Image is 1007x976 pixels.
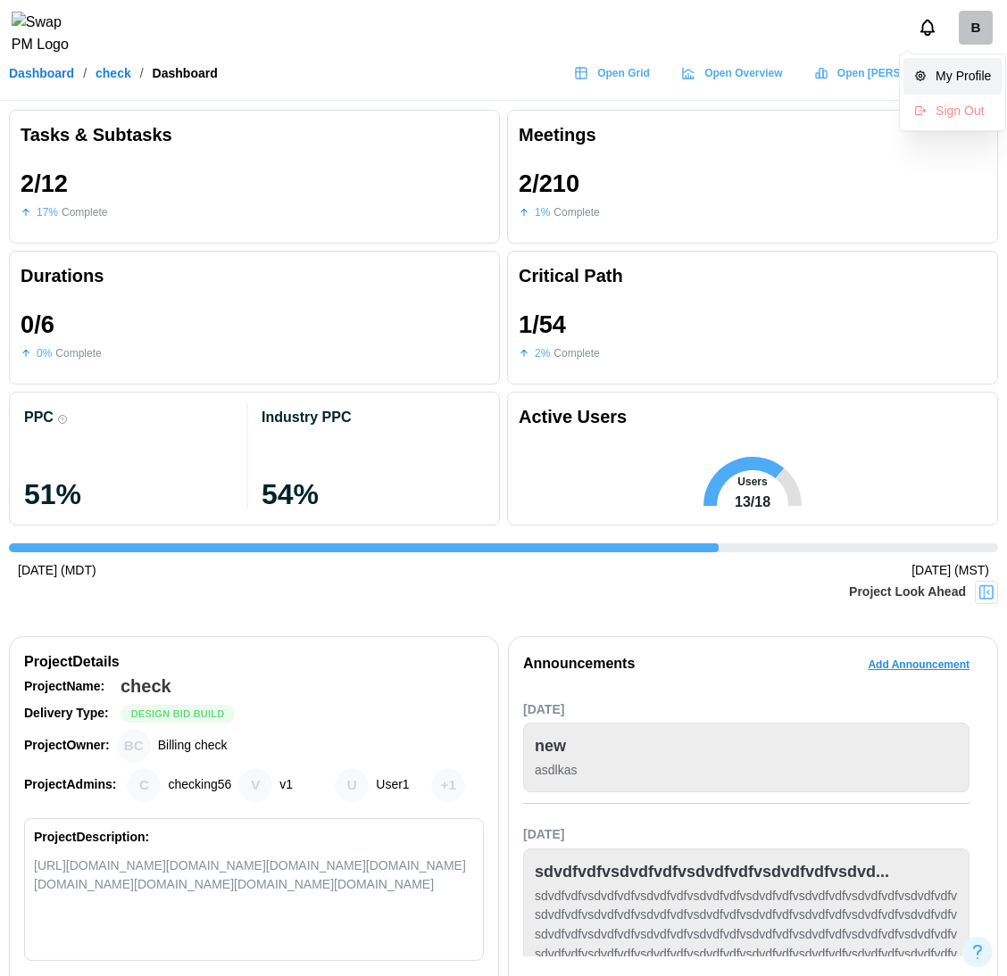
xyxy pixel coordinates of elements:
[238,768,272,802] div: v1
[837,61,985,86] span: Open [PERSON_NAME] View
[24,677,113,697] div: Project Name:
[535,734,566,759] div: new
[262,480,485,509] div: 54 %
[121,673,171,700] div: check
[83,67,87,79] div: /
[24,409,54,426] div: PPC
[523,653,635,675] div: Announcements
[96,67,131,79] a: check
[868,652,970,677] span: Add Announcement
[523,825,970,845] div: [DATE]
[519,262,986,290] div: Critical Path
[899,54,1006,132] div: billingcheck4
[24,777,116,791] strong: Project Admins:
[37,204,58,221] div: 17 %
[34,856,474,894] div: [URL][DOMAIN_NAME][DOMAIN_NAME][DOMAIN_NAME][DOMAIN_NAME][DOMAIN_NAME][DOMAIN_NAME][DOMAIN_NAME][...
[131,706,225,722] span: Design Bid Build
[431,768,465,802] div: + 1
[704,61,782,86] span: Open Overview
[24,738,110,752] strong: Project Owner:
[597,61,650,86] span: Open Grid
[127,768,161,802] div: checking56
[519,311,566,338] div: 1 / 54
[24,704,113,724] div: Delivery Type:
[936,67,991,87] div: My Profile
[158,736,228,756] div: Billing check
[535,860,889,885] div: sdvdfvdfvsdvdfvdfvsdvdfvdfvsdvdfvdfvsdvd...
[523,700,970,720] div: [DATE]
[62,204,107,221] div: Complete
[24,651,484,674] div: Project Details
[911,561,989,581] div: [DATE] (MST)
[168,775,231,795] div: checking56
[34,828,149,848] div: Project Description:
[553,345,599,362] div: Complete
[21,170,68,197] div: 2 / 12
[978,583,995,601] img: Project Look Ahead Button
[18,561,96,581] div: [DATE] (MDT)
[117,729,151,763] div: Billing check
[959,11,993,45] a: billingcheck4
[279,775,293,795] div: v1
[519,403,627,431] div: Active Users
[519,121,986,149] div: Meetings
[535,345,550,362] div: 2 %
[21,121,488,149] div: Tasks & Subtasks
[936,103,991,118] div: Sign Out
[153,67,218,79] div: Dashboard
[959,11,993,45] div: B
[55,345,101,362] div: Complete
[912,12,943,43] button: Notifications
[535,761,958,781] div: asdlkas
[535,204,550,221] div: 1 %
[37,345,52,362] div: 0 %
[9,67,74,79] a: Dashboard
[376,775,409,795] div: User1
[24,480,247,509] div: 51 %
[335,768,369,802] div: User1
[262,409,351,426] div: Industry PPC
[21,262,488,290] div: Durations
[849,583,966,602] div: Project Look Ahead
[553,204,599,221] div: Complete
[519,170,579,197] div: 2 / 210
[12,12,84,56] img: Swap PM Logo
[140,67,144,79] div: /
[21,311,54,338] div: 0 / 6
